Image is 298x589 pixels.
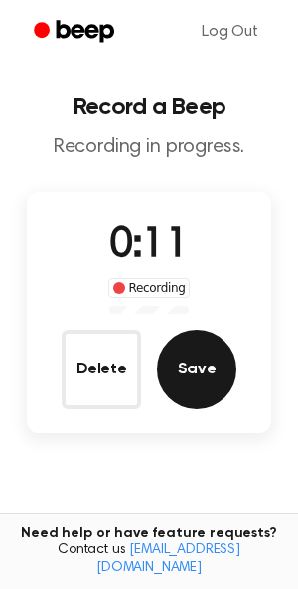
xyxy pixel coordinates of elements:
[182,8,278,56] a: Log Out
[96,543,240,575] a: [EMAIL_ADDRESS][DOMAIN_NAME]
[20,13,132,52] a: Beep
[109,225,189,267] span: 0:11
[108,278,191,298] div: Recording
[16,135,282,160] p: Recording in progress.
[12,542,286,577] span: Contact us
[16,95,282,119] h1: Record a Beep
[157,330,236,409] button: Save Audio Record
[62,330,141,409] button: Delete Audio Record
